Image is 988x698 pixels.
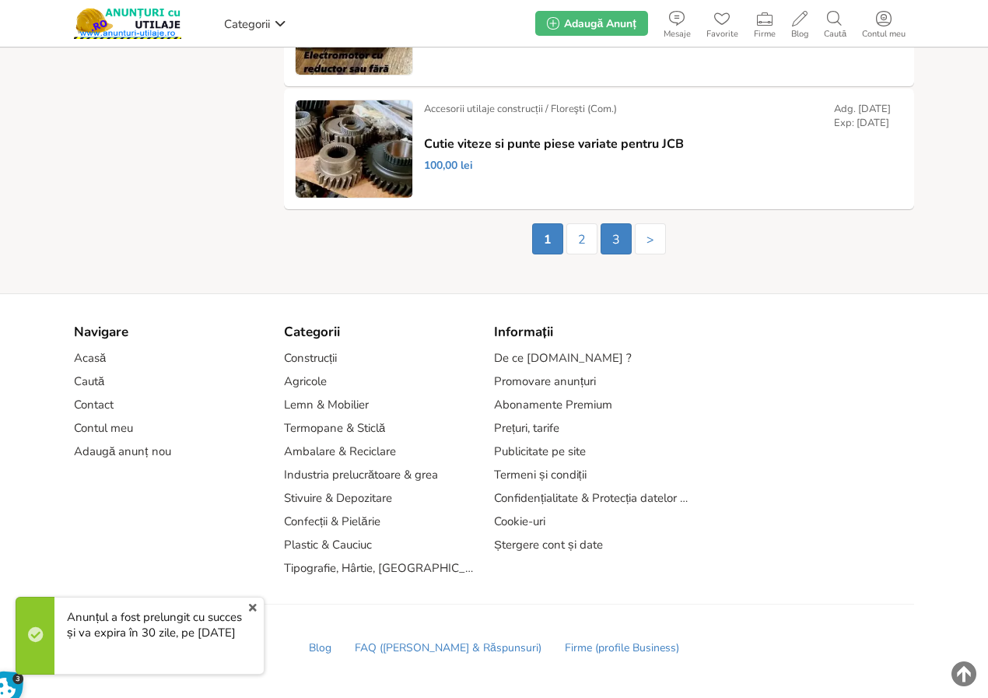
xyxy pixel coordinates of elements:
a: Categorii [220,12,290,35]
a: Mesaje [656,8,699,39]
div: Adg. [DATE] Exp: [DATE] [834,102,891,130]
a: Termopane & Sticlă [284,421,385,435]
a: > [635,223,666,254]
a: Construcții [284,351,337,365]
span: 100,00 lei [424,159,473,173]
div: Navigare [74,325,268,339]
span: Favorite [699,30,746,39]
a: Firme (profile Business) [565,640,679,655]
a: Tipografie, Hârtie, [GEOGRAPHIC_DATA] [284,561,478,575]
a: De ce [DOMAIN_NAME] ? [494,351,632,365]
a: Contul meu [74,421,133,435]
a: Ștergere cont și date [494,538,603,552]
span: Adaugă Anunț [564,16,636,31]
a: Agricole [284,374,327,388]
a: x [243,598,263,617]
a: Confecții & Pielărie [284,514,380,528]
a: Stivuire & Depozitare [284,491,392,505]
a: Contul meu [854,8,913,39]
span: Contul meu [854,30,913,39]
a: Cookie-uri [494,514,545,528]
a: Abonamente Premium [494,398,612,412]
a: Lemn & Mobilier [284,398,369,412]
span: Caută [816,30,854,39]
a: Confidențialitate & Protecția datelor (GDPR) [494,491,688,505]
a: Termeni și condiții [494,468,587,482]
a: Blog [783,8,816,39]
span: Blog [783,30,816,39]
div: Informații [494,325,688,339]
a: Promovare anunțuri [494,374,596,388]
img: Cutie viteze si punte piese variate pentru JCB [296,100,412,198]
a: Prețuri, tarife [494,421,559,435]
a: Caută [74,374,104,388]
a: Favorite [699,8,746,39]
span: Categorii [224,16,270,32]
a: 3 [601,223,632,254]
span: 3 [12,673,24,685]
img: Anunturi-Utilaje.RO [74,8,181,39]
a: Acasă [74,351,106,365]
span: Mesaje [656,30,699,39]
a: FAQ ([PERSON_NAME] & Răspunsuri) [355,640,541,655]
span: Firme [746,30,783,39]
a: Adaugă Anunț [535,11,647,36]
a: Cutie viteze si punte piese variate pentru JCB [424,137,684,151]
a: Publicitate pe site [494,444,586,458]
a: Blog [309,640,331,655]
div: Accesorii utilaje construcții / Floreşti (Com.) [424,102,617,116]
a: Industria prelucrătoare & grea [284,468,438,482]
div: Anunțul a fost prelungit cu succes și va expira în 30 zile, pe [DATE] [16,597,265,675]
span: 1 [532,223,563,254]
a: 2 [566,223,597,254]
div: Categorii [284,325,478,339]
a: Caută [816,8,854,39]
a: Adaugă anunț nou [74,444,171,458]
a: Plastic & Cauciuc [284,538,372,552]
a: Firme [746,8,783,39]
a: Ambalare & Reciclare [284,444,396,458]
a: Contact [74,398,114,412]
img: scroll-to-top.png [951,661,976,686]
